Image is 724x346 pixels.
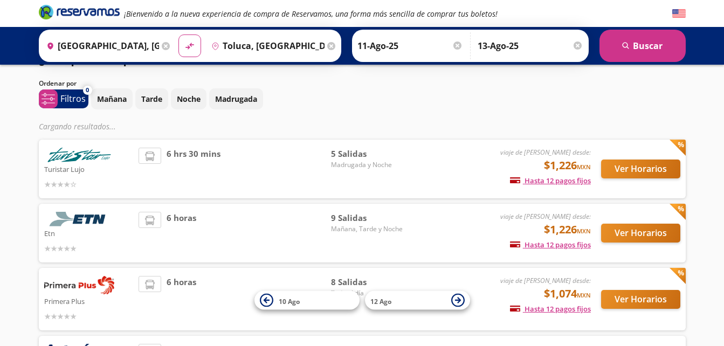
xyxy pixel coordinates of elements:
p: Noche [177,93,201,105]
span: Todo el día [331,288,406,298]
small: MXN [577,227,591,235]
p: Primera Plus [44,294,134,307]
img: Etn [44,212,114,226]
p: Mañana [97,93,127,105]
span: 5 Salidas [331,148,406,160]
span: 10 Ago [279,296,300,306]
span: Hasta 12 pagos fijos [510,304,591,314]
span: 6 hrs 30 mins [167,148,220,190]
button: Madrugada [209,88,263,109]
input: Elegir Fecha [357,32,463,59]
span: Mañana, Tarde y Noche [331,224,406,234]
input: Buscar Destino [207,32,325,59]
a: Brand Logo [39,4,120,23]
p: Filtros [60,92,86,105]
button: Ver Horarios [601,224,680,243]
button: Ver Horarios [601,160,680,178]
span: Hasta 12 pagos fijos [510,240,591,250]
em: Cargando resultados ... [39,121,116,132]
button: 10 Ago [254,291,360,310]
span: 6 horas [167,276,196,322]
span: Madrugada y Noche [331,160,406,170]
span: 8 Salidas [331,276,406,288]
button: 12 Ago [365,291,470,310]
p: Ordenar por [39,79,77,88]
button: Buscar [599,30,686,62]
span: $1,074 [544,286,591,302]
p: Tarde [141,93,162,105]
small: MXN [577,291,591,299]
button: Tarde [135,88,168,109]
em: viaje de [PERSON_NAME] desde: [500,276,591,285]
p: Etn [44,226,134,239]
em: viaje de [PERSON_NAME] desde: [500,212,591,221]
span: 0 [86,86,89,95]
input: Opcional [478,32,583,59]
span: 6 horas [167,212,196,254]
span: $1,226 [544,157,591,174]
button: 0Filtros [39,89,88,108]
p: Turistar Lujo [44,162,134,175]
button: English [672,7,686,20]
span: Hasta 12 pagos fijos [510,176,591,185]
input: Buscar Origen [42,32,160,59]
img: Turistar Lujo [44,148,114,162]
span: 12 Ago [370,296,391,306]
img: Primera Plus [44,276,114,294]
span: $1,226 [544,222,591,238]
p: Madrugada [215,93,257,105]
small: MXN [577,163,591,171]
em: viaje de [PERSON_NAME] desde: [500,148,591,157]
button: Noche [171,88,206,109]
i: Brand Logo [39,4,120,20]
button: Ver Horarios [601,290,680,309]
em: ¡Bienvenido a la nueva experiencia de compra de Reservamos, una forma más sencilla de comprar tus... [124,9,498,19]
button: Mañana [91,88,133,109]
span: 9 Salidas [331,212,406,224]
